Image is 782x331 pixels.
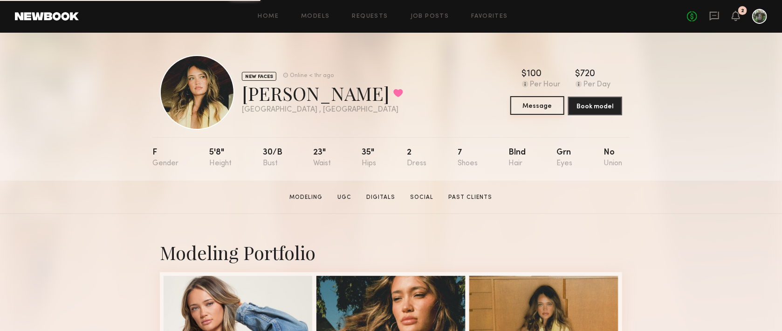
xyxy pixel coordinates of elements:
a: Favorites [471,14,508,20]
div: 720 [581,70,596,79]
a: Past Clients [445,193,496,202]
div: [GEOGRAPHIC_DATA] , [GEOGRAPHIC_DATA] [242,106,403,114]
div: 100 [527,70,542,79]
a: Modeling [286,193,327,202]
div: Grn [557,148,573,168]
a: Job Posts [411,14,449,20]
div: Per Hour [530,81,561,89]
div: Per Day [584,81,611,89]
div: $ [522,70,527,79]
div: 23" [313,148,331,168]
div: 35" [362,148,376,168]
div: F [152,148,178,168]
div: 7 [458,148,478,168]
div: [PERSON_NAME] [242,81,403,106]
div: Modeling Portfolio [160,240,622,265]
div: NEW FACES [242,72,276,81]
a: Digitals [363,193,399,202]
a: Requests [352,14,388,20]
div: 2 [741,8,744,14]
button: Book model [568,97,622,115]
button: Message [510,96,564,115]
a: UGC [334,193,356,202]
a: Social [407,193,438,202]
div: Blnd [508,148,526,168]
div: $ [576,70,581,79]
div: 2 [407,148,427,168]
a: Models [301,14,329,20]
div: No [604,148,622,168]
a: Home [258,14,279,20]
div: 5'8" [209,148,232,168]
div: Online < 1hr ago [290,73,334,79]
div: 30/b [263,148,282,168]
